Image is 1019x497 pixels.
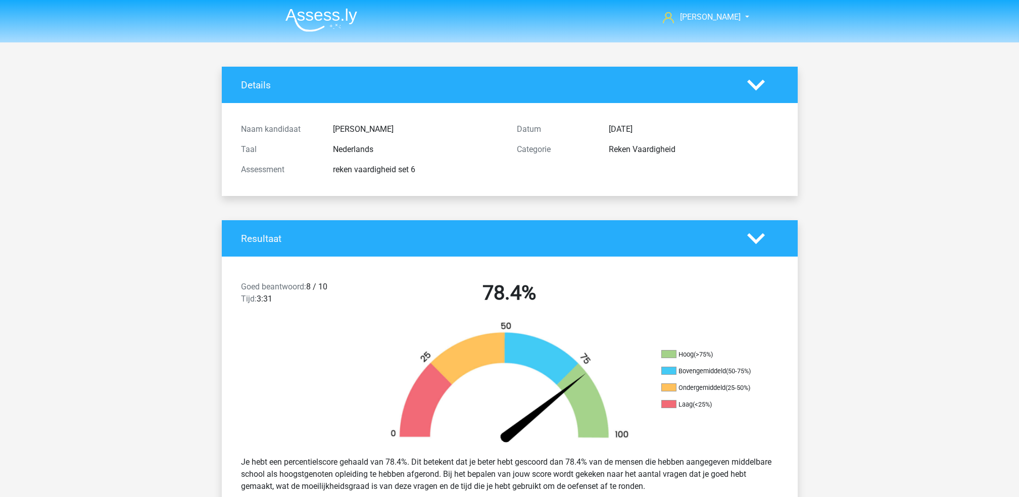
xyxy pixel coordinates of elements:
div: (>75%) [694,351,713,358]
div: Naam kandidaat [234,123,326,135]
div: Categorie [510,143,602,156]
div: Reken Vaardigheid [602,143,786,156]
div: reken vaardigheid set 6 [326,164,510,176]
div: [DATE] [602,123,786,135]
div: (<25%) [693,401,712,408]
div: [PERSON_NAME] [326,123,510,135]
div: Je hebt een percentielscore gehaald van 78.4%. Dit betekent dat je beter hebt gescoord dan 78.4% ... [234,452,786,496]
div: (50-75%) [726,367,751,375]
span: Tijd: [241,294,257,304]
div: Assessment [234,164,326,176]
span: Goed beantwoord: [241,282,307,291]
li: Ondergemiddeld [661,383,762,392]
div: Datum [510,123,602,135]
a: [PERSON_NAME] [659,11,742,23]
div: Nederlands [326,143,510,156]
h4: Details [241,79,732,91]
div: 8 / 10 3:31 [234,281,372,309]
h2: 78.4% [379,281,640,305]
div: (25-50%) [726,384,751,391]
li: Laag [661,400,762,409]
img: Assessly [285,8,357,32]
li: Hoog [661,350,762,359]
h4: Resultaat [241,233,732,244]
img: 78.1f539fb9fc92.png [373,321,646,448]
li: Bovengemiddeld [661,367,762,376]
span: [PERSON_NAME] [680,12,741,22]
div: Taal [234,143,326,156]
